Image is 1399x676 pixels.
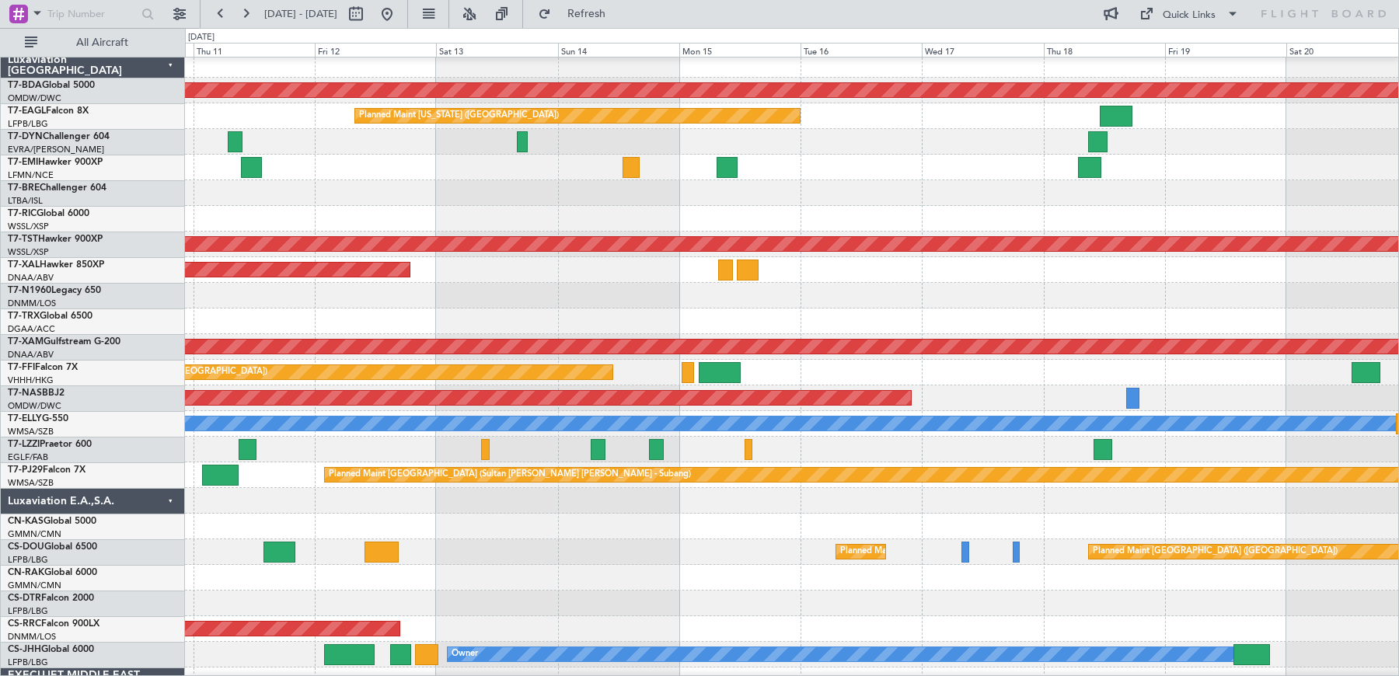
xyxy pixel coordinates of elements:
a: DNAA/ABV [8,272,54,284]
span: T7-EAGL [8,106,46,116]
a: EVRA/[PERSON_NAME] [8,144,104,155]
div: Sat 13 [436,43,557,57]
a: T7-BREChallenger 604 [8,183,106,193]
span: T7-NAS [8,389,42,398]
a: LFPB/LBG [8,657,48,668]
a: T7-TSTHawker 900XP [8,235,103,244]
span: T7-PJ29 [8,465,43,475]
a: DNMM/LOS [8,298,56,309]
span: T7-EMI [8,158,38,167]
div: Planned Maint [GEOGRAPHIC_DATA] ([GEOGRAPHIC_DATA]) [840,540,1085,563]
span: T7-N1960 [8,286,51,295]
div: Fri 19 [1165,43,1286,57]
a: WMSA/SZB [8,426,54,437]
div: Fri 12 [315,43,436,57]
a: T7-DYNChallenger 604 [8,132,110,141]
span: T7-BDA [8,81,42,90]
input: Trip Number [47,2,137,26]
a: T7-XALHawker 850XP [8,260,104,270]
a: WSSL/XSP [8,246,49,258]
div: Quick Links [1163,8,1216,23]
div: Thu 18 [1044,43,1165,57]
a: WSSL/XSP [8,221,49,232]
span: CN-RAK [8,568,44,577]
a: T7-BDAGlobal 5000 [8,81,95,90]
span: CS-JHH [8,645,41,654]
span: T7-ELLY [8,414,42,423]
a: T7-LZZIPraetor 600 [8,440,92,449]
span: T7-TST [8,235,38,244]
div: Wed 17 [922,43,1043,57]
a: EGLF/FAB [8,451,48,463]
div: Owner [452,643,478,666]
a: T7-N1960Legacy 650 [8,286,101,295]
a: CN-RAKGlobal 6000 [8,568,97,577]
span: Refresh [554,9,619,19]
a: LFPB/LBG [8,118,48,130]
div: Mon 15 [679,43,801,57]
div: Sun 14 [558,43,679,57]
span: CS-DOU [8,542,44,552]
span: T7-XAL [8,260,40,270]
a: DNAA/ABV [8,349,54,361]
a: T7-EAGLFalcon 8X [8,106,89,116]
span: T7-DYN [8,132,43,141]
a: DGAA/ACC [8,323,55,335]
span: CN-KAS [8,517,44,526]
a: T7-RICGlobal 6000 [8,209,89,218]
a: WMSA/SZB [8,477,54,489]
a: VHHH/HKG [8,375,54,386]
a: GMMN/CMN [8,528,61,540]
a: DNMM/LOS [8,631,56,643]
div: Tue 16 [801,43,922,57]
button: All Aircraft [17,30,169,55]
a: GMMN/CMN [8,580,61,591]
span: T7-BRE [8,183,40,193]
span: T7-LZZI [8,440,40,449]
a: T7-NASBBJ2 [8,389,65,398]
a: T7-EMIHawker 900XP [8,158,103,167]
span: CS-DTR [8,594,41,603]
a: LFPB/LBG [8,554,48,566]
button: Quick Links [1132,2,1247,26]
a: T7-FFIFalcon 7X [8,363,78,372]
span: T7-FFI [8,363,35,372]
a: LTBA/ISL [8,195,43,207]
a: LFMN/NCE [8,169,54,181]
button: Refresh [531,2,624,26]
a: T7-TRXGlobal 6500 [8,312,92,321]
div: Planned Maint [US_STATE] ([GEOGRAPHIC_DATA]) [359,104,559,127]
a: CN-KASGlobal 5000 [8,517,96,526]
span: All Aircraft [40,37,164,48]
span: T7-TRX [8,312,40,321]
a: CS-RRCFalcon 900LX [8,619,99,629]
a: T7-XAMGulfstream G-200 [8,337,120,347]
a: T7-PJ29Falcon 7X [8,465,85,475]
div: Planned Maint [GEOGRAPHIC_DATA] (Sultan [PERSON_NAME] [PERSON_NAME] - Subang) [329,463,691,486]
div: Planned Maint [GEOGRAPHIC_DATA] ([GEOGRAPHIC_DATA]) [1093,540,1338,563]
span: CS-RRC [8,619,41,629]
span: T7-RIC [8,209,37,218]
a: LFPB/LBG [8,605,48,617]
a: T7-ELLYG-550 [8,414,68,423]
span: T7-XAM [8,337,44,347]
a: CS-JHHGlobal 6000 [8,645,94,654]
a: OMDW/DWC [8,400,61,412]
div: [DATE] [188,31,215,44]
a: CS-DTRFalcon 2000 [8,594,94,603]
div: Thu 11 [194,43,315,57]
a: CS-DOUGlobal 6500 [8,542,97,552]
span: [DATE] - [DATE] [264,7,337,21]
a: OMDW/DWC [8,92,61,104]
